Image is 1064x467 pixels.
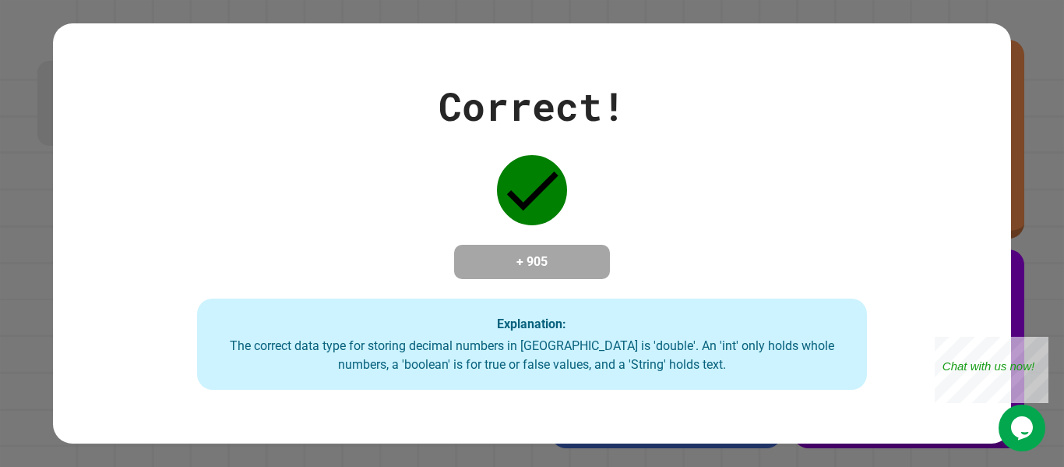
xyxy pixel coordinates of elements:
[439,77,625,136] div: Correct!
[213,337,852,374] div: The correct data type for storing decimal numbers in [GEOGRAPHIC_DATA] is 'double'. An 'int' only...
[935,337,1048,403] iframe: chat widget
[497,316,566,331] strong: Explanation:
[999,405,1048,451] iframe: chat widget
[470,253,594,271] h4: + 905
